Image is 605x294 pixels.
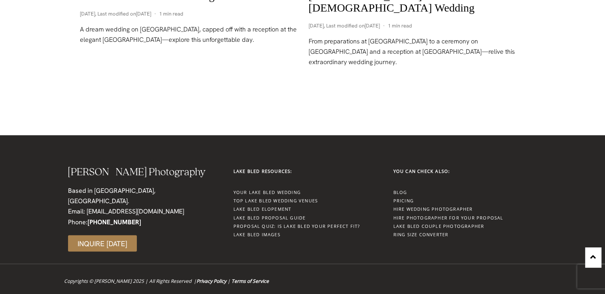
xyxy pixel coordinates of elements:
[230,277,269,284] a: Terms of Service
[233,231,280,237] a: Lake Bled Images
[196,277,230,284] em: |
[136,10,151,17] time: [DATE]
[365,22,380,29] time: [DATE]
[393,198,414,204] a: Pricing
[309,22,324,29] time: [DATE]
[64,277,196,284] em: Copyrights © [PERSON_NAME] 2025 | All Rights Reserved |
[80,10,95,17] time: [DATE]
[388,22,412,30] span: 1 min read
[393,231,449,237] a: Ring Size Converter
[309,22,380,29] a: [DATE], Last modified on[DATE]
[159,10,183,18] span: 1 min read
[393,214,504,220] a: Hire Photographer for your Proposal
[309,36,525,67] p: From preparations at [GEOGRAPHIC_DATA] to a ceremony on [GEOGRAPHIC_DATA] and a reception at [GEO...
[233,206,292,212] a: Lake Bled Elopement
[233,168,292,174] strong: LAKE BLED RESOURCES:
[233,198,318,204] a: Top Lake Bled Wedding Venues
[231,277,269,284] strong: Terms of Service
[68,235,137,251] a: Inquire [DATE]
[80,24,297,45] p: A dream wedding on [GEOGRAPHIC_DATA], capped off with a reception at the elegant [GEOGRAPHIC_DATA...
[393,189,407,195] a: Blog
[78,240,127,247] span: Inquire [DATE]
[233,214,306,220] a: Lake Bled Proposal Guide
[68,167,206,178] a: [PERSON_NAME] Photography
[80,10,151,17] a: [DATE], Last modified on[DATE]
[196,277,226,284] a: Privacy Policy
[393,206,473,212] a: Hire Wedding Photographer
[233,223,360,229] a: Proposal Quiz: Is Lake Bled Your Perfect Fit?
[88,218,141,226] a: [PHONE_NUMBER]
[233,189,301,195] a: Your Lake Bled Wedding
[393,168,450,174] strong: YOU CAN CHECK ALSO:
[68,186,218,206] div: Based in [GEOGRAPHIC_DATA], [GEOGRAPHIC_DATA].
[393,223,484,229] a: Lake Bled Couple Photographer
[68,206,218,227] div: Email: [EMAIL_ADDRESS][DOMAIN_NAME] Phone:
